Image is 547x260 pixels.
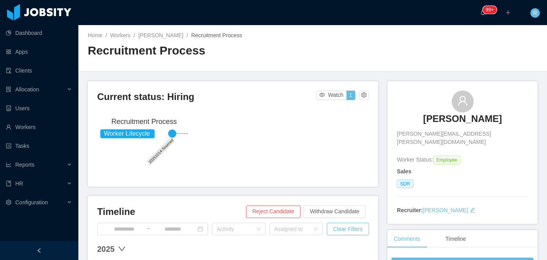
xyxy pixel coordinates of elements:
i: icon: bell [480,10,486,15]
i: icon: down [313,227,318,232]
span: Employee [433,156,460,164]
i: icon: solution [6,87,11,92]
span: HR [15,180,23,187]
button: Reject Candidate [246,205,301,218]
div: Activity [217,225,252,233]
div: Assigned to [274,225,310,233]
div: Comments [388,230,427,248]
i: icon: line-chart [6,162,11,167]
strong: Sales [397,168,411,175]
a: icon: userWorkers [6,119,72,135]
span: / [105,32,107,38]
div: Timeline [439,230,472,248]
button: icon: setting [359,91,369,100]
i: icon: down [256,227,261,232]
span: Recruitment Process [191,32,242,38]
a: icon: appstoreApps [6,44,72,60]
a: icon: auditClients [6,63,72,78]
strong: Recruiter: [397,207,423,213]
tspan: Worker Lifecycle [104,130,150,137]
a: Workers [110,32,130,38]
button: Clear Filters [327,223,369,235]
i: icon: edit [470,207,475,213]
a: [PERSON_NAME] [138,32,183,38]
span: R [533,8,537,18]
i: icon: setting [6,200,11,205]
span: [PERSON_NAME][EMAIL_ADDRESS][PERSON_NAME][DOMAIN_NAME] [397,130,528,146]
i: icon: calendar [197,226,203,232]
button: icon: eyeWatch [316,91,346,100]
a: [PERSON_NAME] [423,207,468,213]
h3: [PERSON_NAME] [423,113,502,125]
i: icon: user [457,95,468,106]
span: Worker Status: [397,156,433,163]
a: Home [88,32,102,38]
div: 2025 down [97,243,369,255]
a: icon: profileTasks [6,138,72,154]
button: Withdraw Candidate [304,205,366,218]
sup: 264 [483,6,497,14]
span: Configuration [15,199,48,205]
span: / [187,32,188,38]
span: Reports [15,162,34,168]
span: / [134,32,135,38]
h3: Current status: Hiring [97,91,316,103]
text: 20251014-Sourced [148,138,174,164]
span: Allocation [15,86,39,93]
a: icon: pie-chartDashboard [6,25,72,41]
i: icon: book [6,181,11,186]
a: [PERSON_NAME] [423,113,502,130]
span: SDR [397,180,413,188]
h2: Recruitment Process [88,43,313,59]
h3: Timeline [97,205,246,218]
text: Recruitment Process [111,118,177,125]
button: 1 [346,91,356,100]
a: icon: robotUsers [6,100,72,116]
i: icon: plus [505,10,511,15]
span: down [118,245,126,253]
